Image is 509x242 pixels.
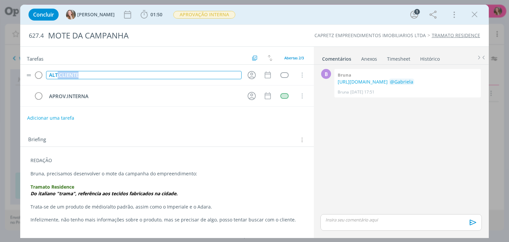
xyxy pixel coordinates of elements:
[46,92,241,100] div: APROV.INTERNA
[27,74,31,76] img: drag-icon.svg
[30,184,74,190] strong: Tramato Residence
[139,9,164,20] button: 01:50
[28,136,46,144] span: Briefing
[30,157,303,164] p: REDAÇÃO
[314,32,426,38] a: CAPRETZ EMPREENDIMENTOS IMOBILIARIOS LTDA
[33,12,54,17] span: Concluir
[30,204,303,210] p: Trata-se de um produto de médio/alto padrão, assim como o Imperiale e o Adara.
[361,56,377,62] div: Anexos
[150,11,162,18] span: 01:50
[414,9,420,15] div: 1
[338,79,388,85] a: [URL][DOMAIN_NAME]
[29,32,44,39] span: 627.4
[409,9,420,20] button: 1
[66,10,115,20] button: G[PERSON_NAME]
[432,32,480,38] a: TRAMATO RESIDENCE
[28,9,59,21] button: Concluir
[284,55,304,60] span: Abertas 2/3
[66,10,76,20] img: G
[30,216,303,223] p: Infelizmente, não tenho mais informações sobre o produto, mas se precisar de algo, posso tentar b...
[30,190,178,197] em: Do italiano "trama", referência aos tecidos fabricados na cidade.
[46,71,241,79] div: ALT.CLIENTE
[77,12,115,17] span: [PERSON_NAME]
[338,72,351,78] b: Bruna
[321,69,331,79] div: B
[387,53,411,62] a: Timesheet
[27,112,75,124] button: Adicionar uma tarefa
[420,53,440,62] a: Histórico
[173,11,236,19] button: APROVAÇÃO INTERNA
[268,55,272,61] img: arrow-down-up.svg
[338,89,349,95] p: Bruna
[390,79,413,85] span: @Gabriela
[27,54,43,62] span: Tarefas
[322,53,352,62] a: Comentários
[45,28,289,44] div: MOTE DA CAMPANHA
[30,170,303,177] p: Bruna, precisamos desenvolver o mote da campanha do empreendimento:
[350,89,374,95] span: [DATE] 17:51
[20,5,488,238] div: dialog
